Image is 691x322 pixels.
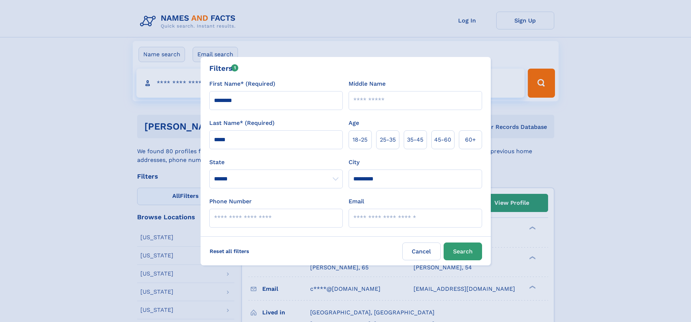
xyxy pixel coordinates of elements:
label: First Name* (Required) [209,80,275,88]
label: Cancel [402,242,441,260]
label: City [349,158,359,167]
label: Reset all filters [205,242,254,260]
span: 35‑45 [407,135,423,144]
span: 45‑60 [434,135,451,144]
span: 18‑25 [353,135,367,144]
span: 60+ [465,135,476,144]
label: Middle Name [349,80,386,88]
label: Phone Number [209,197,252,206]
label: State [209,158,343,167]
span: 25‑35 [380,135,396,144]
div: Filters [209,63,239,74]
label: Last Name* (Required) [209,119,275,127]
label: Age [349,119,359,127]
label: Email [349,197,364,206]
button: Search [444,242,482,260]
